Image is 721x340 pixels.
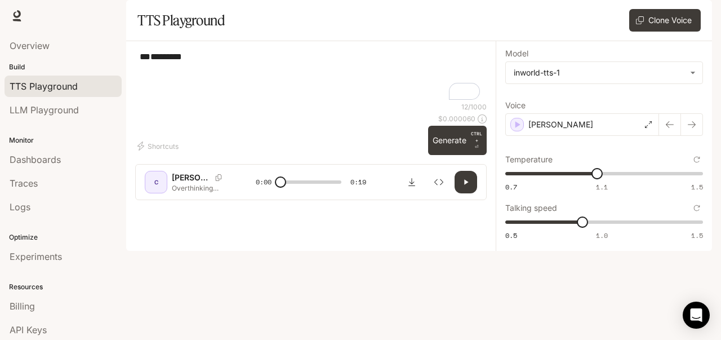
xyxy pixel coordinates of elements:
button: Download audio [400,171,423,193]
p: [PERSON_NAME] [528,119,593,130]
textarea: To enrich screen reader interactions, please activate Accessibility in Grammarly extension settings [140,50,482,102]
span: 0:00 [256,176,272,188]
span: 0.7 [505,182,517,192]
p: Model [505,50,528,58]
div: inworld-tts-1 [514,67,684,78]
p: 12 / 1000 [461,102,487,112]
span: 1.5 [691,182,703,192]
h1: TTS Playground [137,9,225,32]
p: Overthinking feels like control… but it’s actually fear. You replay conversations, predict outcom... [172,183,229,193]
p: $ 0.000060 [438,114,475,123]
p: Talking speed [505,204,557,212]
p: Temperature [505,156,553,164]
button: Reset to default [691,202,703,214]
div: inworld-tts-1 [506,62,702,83]
p: ⏎ [471,130,482,151]
p: Voice [505,101,526,109]
button: GenerateCTRL +⏎ [428,126,487,155]
span: 1.5 [691,231,703,240]
button: Clone Voice [629,9,701,32]
p: CTRL + [471,130,482,144]
button: Inspect [428,171,450,193]
button: Copy Voice ID [211,174,226,181]
p: [PERSON_NAME] [172,172,211,183]
div: Open Intercom Messenger [683,302,710,329]
button: Shortcuts [135,137,183,155]
button: Reset to default [691,153,703,166]
span: 0.5 [505,231,517,240]
span: 1.0 [596,231,608,240]
span: 0:19 [350,176,366,188]
span: 1.1 [596,182,608,192]
div: C [147,173,165,191]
